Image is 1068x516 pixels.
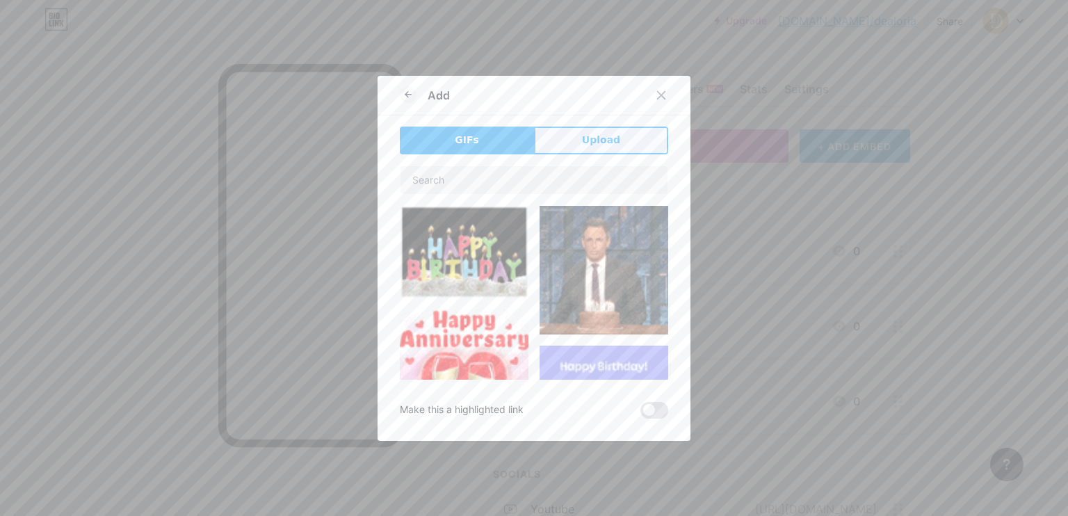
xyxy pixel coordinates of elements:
img: Gihpy [540,346,668,474]
button: Upload [534,127,668,154]
input: Search [400,166,667,194]
img: Gihpy [400,206,528,298]
div: Add [428,87,450,104]
div: Make this a highlighted link [400,402,524,419]
button: GIFs [400,127,534,154]
img: Gihpy [400,309,528,438]
span: Upload [582,133,620,147]
img: Gihpy [540,206,668,334]
span: GIFs [455,133,479,147]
